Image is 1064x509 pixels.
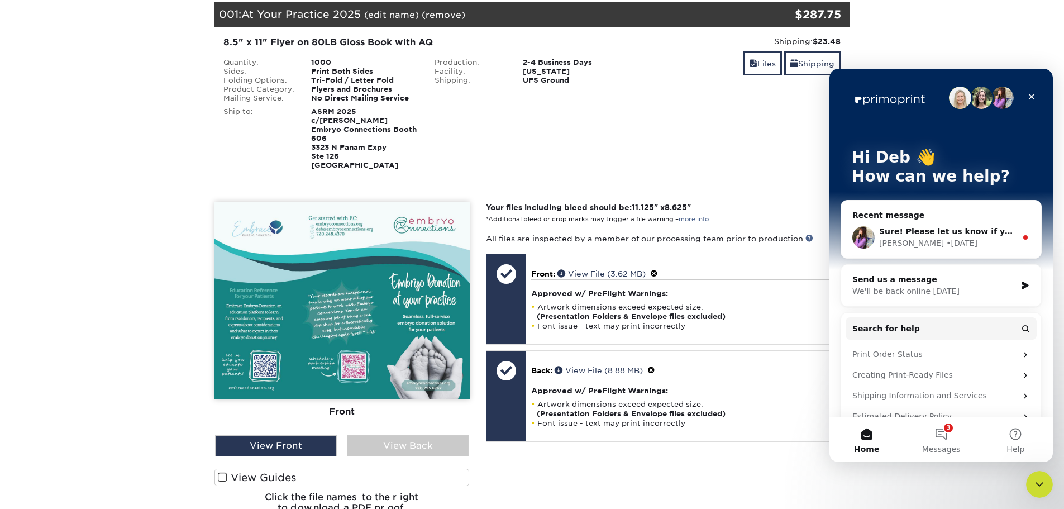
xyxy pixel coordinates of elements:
[16,337,207,358] div: Estimated Delivery Policy
[531,399,843,418] li: Artwork dimensions exceed expected size.
[422,9,465,20] a: (remove)
[23,217,187,229] div: We'll be back online [DATE]
[74,349,149,393] button: Messages
[16,275,207,296] div: Print Order Status
[23,280,187,292] div: Print Order Status
[16,296,207,317] div: Creating Print-Ready Files
[214,399,470,424] div: Front
[311,107,417,169] strong: ASRM 2025 c/[PERSON_NAME] Embryo Connections Booth 606 3323 N Panam Expy Ste 126 [GEOGRAPHIC_DATA]
[679,216,709,223] a: more info
[531,386,843,395] h4: Approved w/ PreFlight Warnings:
[192,18,212,38] div: Close
[50,158,393,167] span: Sure! Please let us know if you have any questions, and we are happy to help
[514,76,638,85] div: UPS Ground
[426,76,514,85] div: Shipping:
[93,377,131,384] span: Messages
[426,67,514,76] div: Facility:
[531,366,552,375] span: Back:
[241,8,361,20] span: At Your Practice 2025
[223,36,629,49] div: 8.5" x 11" Flyer on 80LB Gloss Book with AQ
[555,366,643,375] a: View File (8.88 MB)
[1026,471,1053,498] iframe: Intercom live chat
[23,254,90,266] span: Search for help
[557,269,646,278] a: View File (3.62 MB)
[347,435,469,456] div: View Back
[16,317,207,337] div: Shipping Information and Services
[531,418,843,428] li: Font issue - text may print incorrectly
[303,94,426,103] div: No Direct Mailing Service
[177,377,195,384] span: Help
[214,2,744,27] div: 001:
[215,58,303,67] div: Quantity:
[514,58,638,67] div: 2-4 Business Days
[514,67,638,76] div: [US_STATE]
[149,349,223,393] button: Help
[303,85,426,94] div: Flyers and Brochures
[426,58,514,67] div: Production:
[23,342,187,354] div: Estimated Delivery Policy
[23,321,187,333] div: Shipping Information and Services
[364,9,419,20] a: (edit name)
[215,94,303,103] div: Mailing Service:
[215,76,303,85] div: Folding Options:
[25,377,50,384] span: Home
[744,6,842,23] div: $287.75
[214,469,470,486] label: View Guides
[784,51,841,75] a: Shipping
[665,203,687,212] span: 8.625
[117,169,148,180] div: • [DATE]
[531,269,555,278] span: Front:
[632,203,654,212] span: 11.125
[23,301,187,312] div: Creating Print-Ready Files
[531,289,843,298] h4: Approved w/ PreFlight Warnings:
[531,321,843,331] li: Font issue - text may print incorrectly
[743,51,782,75] a: Files
[11,196,212,238] div: Send us a messageWe'll be back online [DATE]
[303,76,426,85] div: Tri-Fold / Letter Fold
[537,312,726,321] strong: (Presentation Folders & Envelope files excluded)
[531,302,843,321] li: Artwork dimensions exceed expected size.
[486,203,691,212] strong: Your files including bleed should be: " x "
[303,67,426,76] div: Print Both Sides
[303,58,426,67] div: 1000
[215,67,303,76] div: Sides:
[215,85,303,94] div: Product Category:
[215,435,337,456] div: View Front
[646,36,841,47] div: Shipping:
[813,37,841,46] strong: $23.48
[750,59,757,68] span: files
[215,107,303,170] div: Ship to:
[790,59,798,68] span: shipping
[23,205,187,217] div: Send us a message
[16,249,207,271] button: Search for help
[829,69,1053,462] iframe: Intercom live chat
[486,216,709,223] small: *Additional bleed or crop marks may trigger a file warning –
[537,410,726,418] strong: (Presentation Folders & Envelope files excluded)
[50,169,114,180] div: [PERSON_NAME]
[486,233,850,244] p: All files are inspected by a member of our processing team prior to production.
